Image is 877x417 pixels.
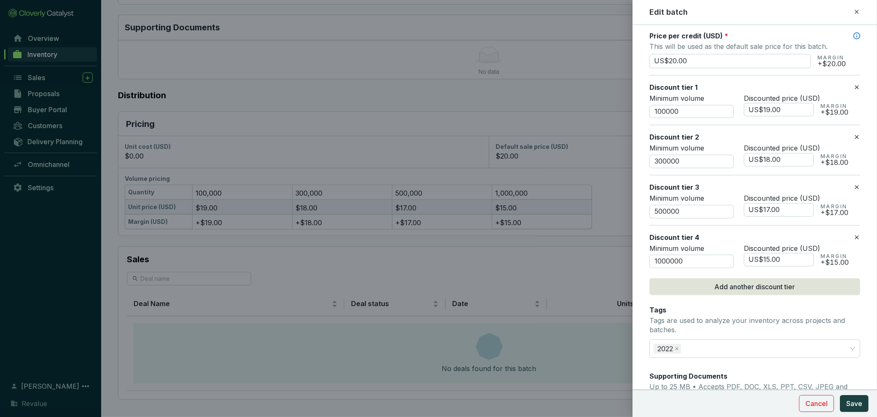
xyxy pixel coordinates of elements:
[818,61,846,66] p: +$20.00
[649,144,734,153] p: Minimum volume
[649,40,860,52] p: This will be used as the default sale price for this batch.
[821,260,849,265] p: +$15.00
[649,316,860,334] p: Tags are used to analyze your inventory across projects and batches.
[649,371,727,381] label: Supporting Documents
[650,7,688,18] h2: Edit batch
[744,144,820,152] span: Discounted price (USD)
[649,32,723,40] span: Price per credit (USD)
[821,153,848,160] p: MARGIN
[649,132,699,142] label: Discount tier 2
[805,398,828,409] span: Cancel
[649,83,697,92] label: Discount tier 1
[821,110,848,115] p: +$19.00
[649,183,699,192] label: Discount tier 3
[821,160,848,165] p: +$18.00
[675,347,679,351] span: close
[821,253,849,260] p: MARGIN
[649,305,666,315] label: Tags
[715,282,795,292] span: Add another discount tier
[654,344,681,354] span: 2022
[821,203,848,210] p: MARGIN
[649,94,734,103] p: Minimum volume
[799,395,834,412] button: Cancel
[818,54,846,61] p: MARGIN
[821,210,848,215] p: +$17.00
[649,278,860,295] button: Add another discount tier
[821,103,848,110] p: MARGIN
[649,244,734,253] p: Minimum volume
[649,233,699,242] label: Discount tier 4
[649,194,734,203] p: Minimum volume
[744,194,820,202] span: Discounted price (USD)
[846,398,862,409] span: Save
[840,395,869,412] button: Save
[744,94,820,102] span: Discounted price (USD)
[657,344,673,353] span: 2022
[649,382,860,401] p: Up to 25 MB • Accepts PDF, DOC, XLS, PPT, CSV, JPEG and PNG files
[744,244,820,253] span: Discounted price (USD)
